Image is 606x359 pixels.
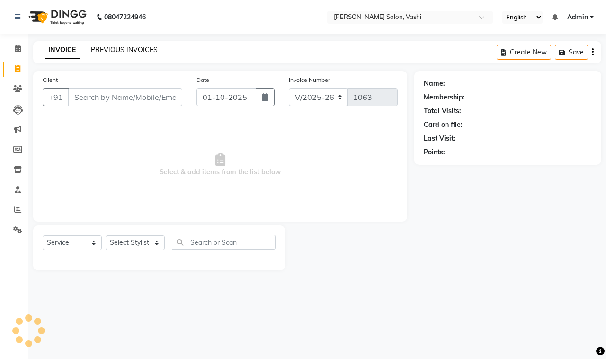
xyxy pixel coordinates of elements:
[45,42,80,59] a: INVOICE
[497,45,551,60] button: Create New
[289,76,330,84] label: Invoice Number
[424,79,445,89] div: Name:
[43,76,58,84] label: Client
[68,88,182,106] input: Search by Name/Mobile/Email/Code
[104,4,146,30] b: 08047224946
[424,147,445,157] div: Points:
[424,106,461,116] div: Total Visits:
[424,120,463,130] div: Card on file:
[555,45,588,60] button: Save
[172,235,276,250] input: Search or Scan
[91,45,158,54] a: PREVIOUS INVOICES
[24,4,89,30] img: logo
[43,117,398,212] span: Select & add items from the list below
[424,92,465,102] div: Membership:
[43,88,69,106] button: +91
[424,134,455,144] div: Last Visit:
[567,12,588,22] span: Admin
[196,76,209,84] label: Date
